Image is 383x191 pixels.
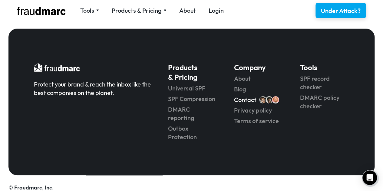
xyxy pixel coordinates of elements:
[209,6,224,15] a: Login
[300,63,349,72] h5: Tools
[234,96,256,104] a: Contact
[112,6,162,15] div: Products & Pricing
[168,124,217,141] a: Outbox Protection
[300,94,349,110] a: DMARC policy checker
[300,74,349,91] a: SPF record checker
[234,106,283,115] a: Privacy policy
[34,80,151,97] div: Protect your brand & reach the inbox like the best companies on the planet.
[234,63,283,72] h5: Company
[168,95,217,103] a: SPF Compression
[362,170,377,185] div: Open Intercom Messenger
[112,6,167,15] div: Products & Pricing
[234,85,283,94] a: Blog
[179,6,196,15] a: About
[234,117,283,125] a: Terms of service
[168,105,217,122] a: DMARC reporting
[234,74,283,83] a: About
[321,7,361,15] div: Under Attack?
[168,63,217,82] h5: Products & Pricing
[80,6,94,15] div: Tools
[168,84,217,93] a: Universal SPF
[8,184,54,191] a: © Fraudmarc, Inc.
[80,6,99,15] div: Tools
[315,3,366,18] a: Under Attack?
